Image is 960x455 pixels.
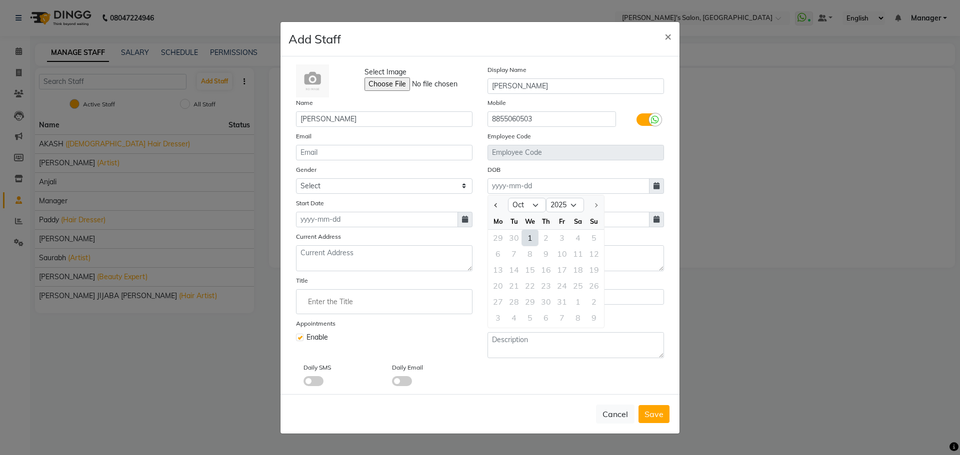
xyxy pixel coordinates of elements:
div: Sa [570,213,586,229]
div: Tu [506,213,522,229]
div: Mo [490,213,506,229]
input: Employee Code [487,145,664,160]
input: Name [296,111,472,127]
button: Previous month [492,197,500,213]
input: Enter the Title [300,292,468,312]
label: Mobile [487,98,506,107]
label: Display Name [487,65,526,74]
span: Save [644,409,663,419]
div: Fr [554,213,570,229]
div: We [522,213,538,229]
div: 29 [490,230,506,246]
div: 1 [522,230,538,246]
label: Email [296,132,311,141]
span: × [664,28,671,43]
label: Title [296,276,308,285]
h4: Add Staff [288,30,341,48]
input: Email [296,145,472,160]
input: yyyy-mm-dd [296,212,458,227]
div: Su [586,213,602,229]
img: Cinque Terre [296,64,329,97]
div: 30 [506,230,522,246]
select: Select month [508,198,546,213]
label: DOB [487,165,500,174]
select: Select year [546,198,584,213]
button: Close [656,22,679,50]
label: Current Address [296,232,341,241]
button: Cancel [596,405,634,424]
label: Employee Code [487,132,531,141]
input: Select Image [364,77,500,91]
label: Daily SMS [303,363,331,372]
div: Th [538,213,554,229]
div: Monday, September 29, 2025 [490,230,506,246]
label: Appointments [296,319,335,328]
input: Mobile [487,111,616,127]
label: Gender [296,165,316,174]
label: Daily Email [392,363,423,372]
span: Enable [306,332,328,343]
div: Tuesday, September 30, 2025 [506,230,522,246]
label: Name [296,98,313,107]
button: Save [638,405,669,423]
input: yyyy-mm-dd [487,178,649,194]
span: Select Image [364,67,406,77]
label: Start Date [296,199,324,208]
div: Wednesday, October 1, 2025 [522,230,538,246]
